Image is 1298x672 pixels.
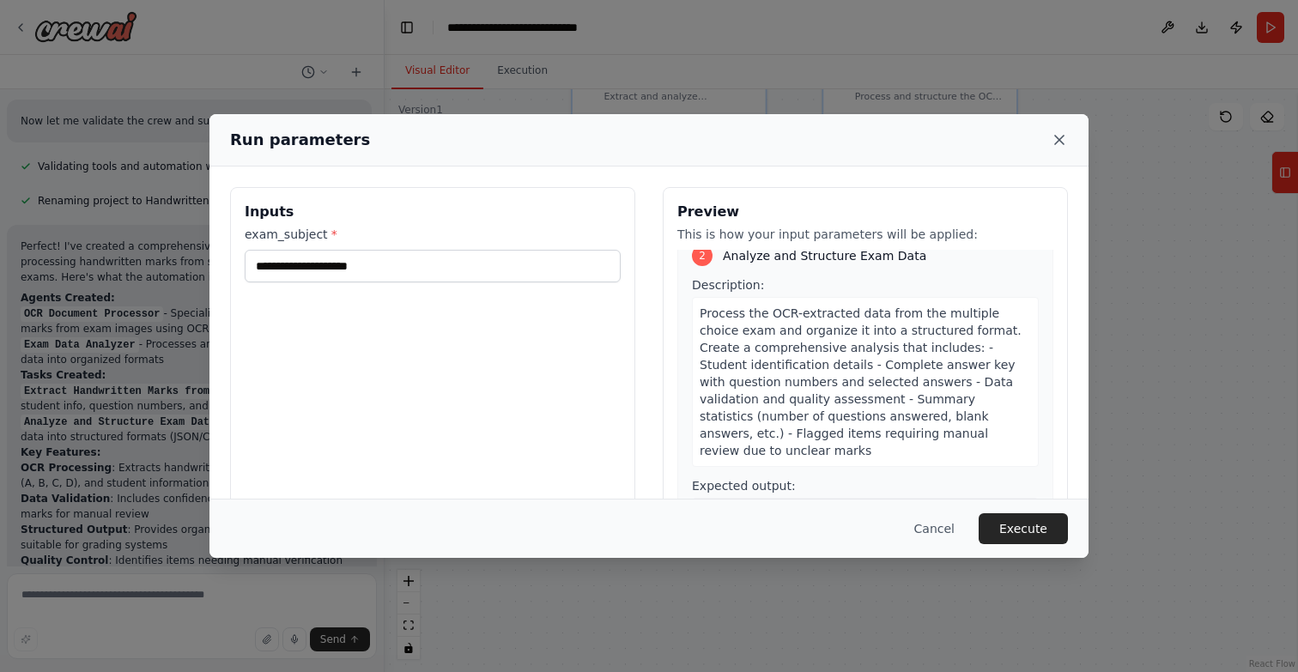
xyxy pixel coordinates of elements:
[245,202,621,222] h3: Inputs
[692,278,764,292] span: Description:
[723,247,926,264] span: Analyze and Structure Exam Data
[677,226,1053,243] p: This is how your input parameters will be applied:
[230,128,370,152] h2: Run parameters
[677,202,1053,222] h3: Preview
[979,513,1068,544] button: Execute
[692,479,796,493] span: Expected output:
[692,245,713,266] div: 2
[901,513,968,544] button: Cancel
[700,306,1022,457] span: Process the OCR-extracted data from the multiple choice exam and organize it into a structured fo...
[245,226,621,243] label: exam_subject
